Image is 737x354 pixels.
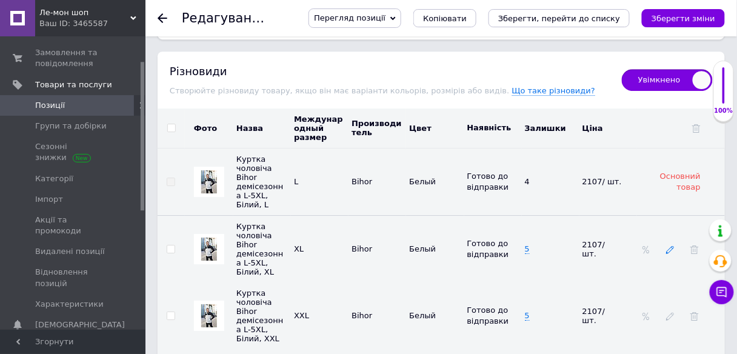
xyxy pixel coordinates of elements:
[710,280,734,304] button: Чат з покупцем
[579,149,637,216] td: Дані основного товару
[35,267,112,289] span: Відновлення позицій
[525,311,530,321] span: 5
[170,86,512,95] span: Створюйте різновиду товару, якщо він має варіанти кольорів, розмірів або видів.
[660,172,701,192] span: Основний товар
[409,124,432,133] span: Цвет
[714,107,733,115] div: 100%
[498,14,620,23] i: Зберегти, перейти до списку
[291,149,348,216] td: Дані основного товару
[39,7,130,18] span: Ле-мон шоп
[35,319,125,330] span: [DEMOGRAPHIC_DATA]
[233,109,291,149] th: Назва
[294,311,309,320] span: XXL
[579,109,637,149] th: Ціна
[35,47,112,69] span: Замовлення та повідомлення
[642,9,725,27] button: Зберегти зміни
[582,240,605,258] span: 2107/ шт.
[35,100,65,111] span: Позиції
[582,177,622,186] span: 2107/ шт.
[294,244,304,253] span: XL
[35,141,112,163] span: Сезонні знижки
[12,12,161,125] body: Редактор, 74638B5E-567D-495C-8936-93C51191D619
[413,9,476,27] button: Копіювати
[622,69,713,91] span: Увімкнено
[713,61,734,122] div: 100% Якість заповнення
[170,64,610,79] div: Різновиди
[39,18,145,29] div: Ваш ID: 3465587
[352,119,402,137] span: Производитель
[406,149,464,216] td: Дані основного товару
[35,79,112,90] span: Товари та послуги
[522,109,579,149] th: Залишки
[652,14,715,23] i: Зберегти зміни
[236,155,283,209] span: Куртка чоловіча Bihor демісезонна L-5XL, Білий, L
[352,311,372,320] span: Bihor
[35,299,104,310] span: Характеристики
[35,173,73,184] span: Категорії
[467,239,509,259] span: Готово до відправки
[409,311,436,320] span: Белый
[409,244,436,253] span: Белый
[236,289,283,343] span: Куртка чоловіча Bihor демісезонна L-5XL, Білий, XXL
[236,222,283,276] span: Куртка чоловіча Bihor демісезонна L-5XL, Білий, XL
[582,307,605,325] span: 2107/ шт.
[464,149,522,216] td: Дані основного товару
[489,9,630,27] button: Зберегти, перейти до списку
[348,149,406,216] td: Дані основного товару
[409,177,436,186] span: Белый
[35,121,107,132] span: Групи та добірки
[35,246,105,257] span: Видалені позиції
[12,12,161,138] body: Редактор, 2EC69B04-ABA6-47AF-8766-52D3749F0259
[423,14,467,23] span: Копіювати
[467,306,509,326] span: Готово до відправки
[185,109,233,149] th: Фото
[525,177,530,186] span: Дані основного товару
[294,115,343,142] span: Международный размер
[352,177,372,186] span: Bihor
[294,177,298,186] span: L
[35,215,112,236] span: Акції та промокоди
[35,194,63,205] span: Імпорт
[467,172,509,192] span: Готово до відправки
[464,109,522,149] th: Наявність
[512,86,596,96] span: Що таке різновиди?
[158,13,167,23] div: Повернутися назад
[352,244,372,253] span: Bihor
[182,11,661,25] h1: Редагування позиції: Куртка чоловіча Bihor демісезонна L-5XL, Білий, L
[314,13,385,22] span: Перегляд позиції
[525,244,530,254] span: 5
